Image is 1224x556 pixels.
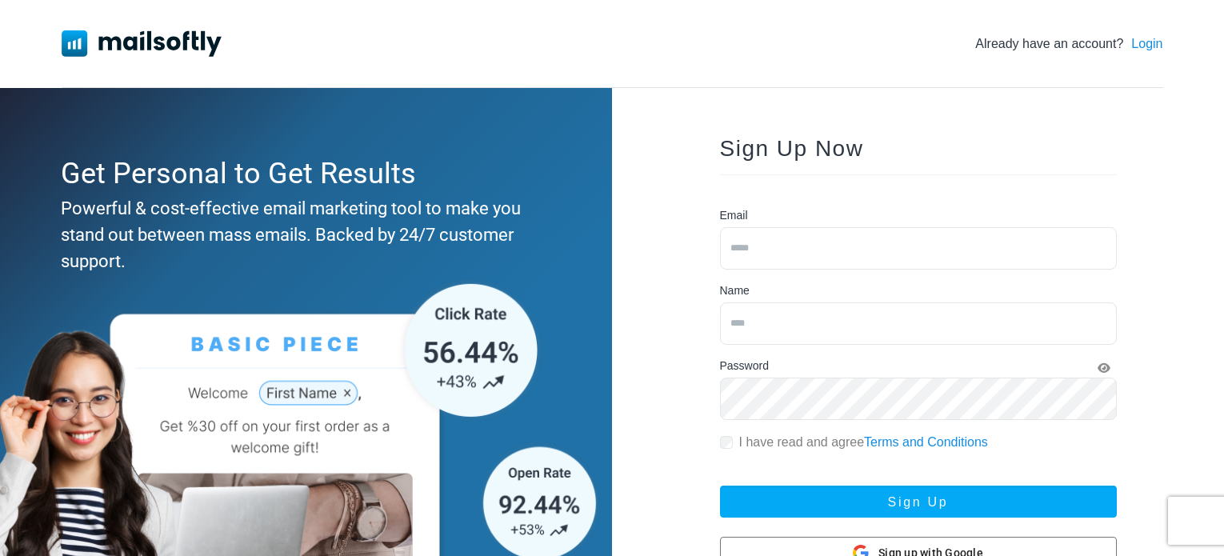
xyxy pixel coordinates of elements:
[720,136,864,161] span: Sign Up Now
[720,282,750,299] label: Name
[720,486,1117,518] button: Sign Up
[61,152,544,195] div: Get Personal to Get Results
[1098,362,1110,374] i: Show Password
[1131,34,1162,54] a: Login
[739,433,988,452] label: I have read and agree
[61,195,544,274] div: Powerful & cost-effective email marketing tool to make you stand out between mass emails. Backed ...
[720,207,748,224] label: Email
[62,30,222,56] img: Mailsoftly
[864,435,988,449] a: Terms and Conditions
[975,34,1162,54] div: Already have an account?
[720,358,769,374] label: Password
